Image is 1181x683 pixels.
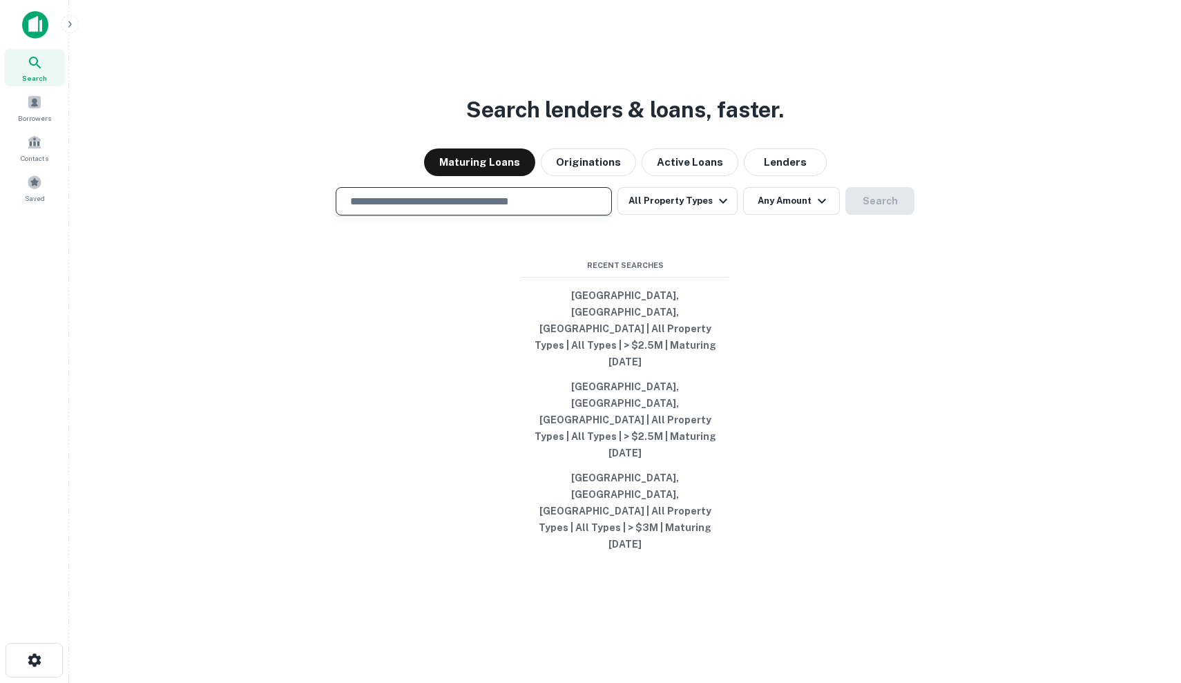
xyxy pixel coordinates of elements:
[21,153,48,164] span: Contacts
[521,374,729,465] button: [GEOGRAPHIC_DATA], [GEOGRAPHIC_DATA], [GEOGRAPHIC_DATA] | All Property Types | All Types | > $2.5...
[4,89,65,126] a: Borrowers
[4,169,65,206] a: Saved
[22,11,48,39] img: capitalize-icon.png
[4,49,65,86] a: Search
[521,465,729,557] button: [GEOGRAPHIC_DATA], [GEOGRAPHIC_DATA], [GEOGRAPHIC_DATA] | All Property Types | All Types | > $3M ...
[744,148,827,176] button: Lenders
[424,148,535,176] button: Maturing Loans
[22,73,47,84] span: Search
[521,260,729,271] span: Recent Searches
[743,187,840,215] button: Any Amount
[1112,573,1181,639] iframe: Chat Widget
[4,129,65,166] a: Contacts
[18,113,51,124] span: Borrowers
[466,93,784,126] h3: Search lenders & loans, faster.
[642,148,738,176] button: Active Loans
[541,148,636,176] button: Originations
[521,283,729,374] button: [GEOGRAPHIC_DATA], [GEOGRAPHIC_DATA], [GEOGRAPHIC_DATA] | All Property Types | All Types | > $2.5...
[25,193,45,204] span: Saved
[617,187,738,215] button: All Property Types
